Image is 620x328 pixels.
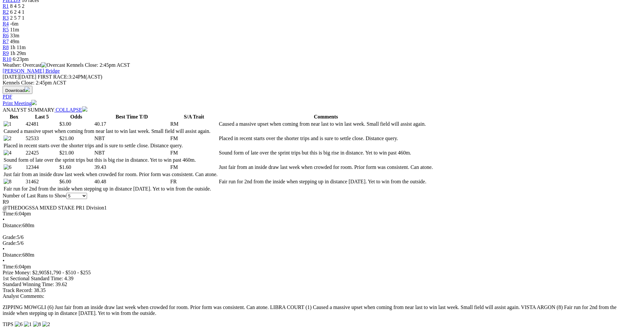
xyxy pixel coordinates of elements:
td: 42481 [25,121,58,127]
span: R9 [3,199,9,205]
th: Best Time T/D [94,114,169,120]
a: R10 [3,56,11,62]
img: 4 [4,150,11,156]
div: Download [3,94,617,100]
span: 2 5 7 1 [10,15,25,21]
td: Sound form of late over the sprint trips but this is big rise in distance. Yet to win past 460m. [219,150,433,156]
div: 680m [3,252,617,258]
img: 2 [4,136,11,141]
span: 6:23pm [13,56,29,62]
span: -6m [10,21,19,27]
td: 52533 [25,135,58,142]
span: TIPS [3,321,13,327]
td: FM [170,135,218,142]
img: Overcast [41,62,65,68]
span: Track Record: [3,287,32,293]
img: 8 [4,179,11,185]
a: R3 [3,15,9,21]
span: 1st Sectional Standard Time: [3,276,63,281]
span: • [3,258,5,264]
a: R6 [3,33,9,38]
span: Grade: [3,234,17,240]
td: NBT [94,135,169,142]
span: Analyst Comments: [3,293,44,299]
td: 40.17 [94,121,169,127]
span: • [3,217,5,222]
td: Sound form of late over the sprint trips but this is big rise in distance. Yet to win past 460m. [3,157,218,163]
a: R4 [3,21,9,27]
img: 6 [15,321,23,327]
button: Download [3,86,32,94]
a: [PERSON_NAME] Bridge [3,68,60,74]
div: Prize Money: $2,905 [3,270,617,276]
span: Distance: [3,252,22,258]
a: COLLAPSE [54,107,87,113]
td: 12344 [25,164,58,171]
span: COLLAPSE [56,107,82,113]
div: 680m [3,223,617,228]
td: Fair run for 2nd from the inside when stepping up in distance [DATE]. Yet to win from the outside. [219,178,433,185]
td: Just fair from an inside draw last week when crowded for room. Prior form was consistent. Can atone. [219,164,433,171]
td: 22425 [25,150,58,156]
a: PDF [3,94,12,100]
td: NBT [94,150,169,156]
span: 8 4 5 2 [10,3,25,9]
span: Time: [3,264,15,269]
span: 1h 29m [10,50,26,56]
span: Grade: [3,240,17,246]
img: 8 [33,321,41,327]
div: @THEDOGSSA MIXED STAKE PR1 Division1 [3,205,617,211]
img: 1 [4,121,11,127]
a: R2 [3,9,9,15]
span: Kennels Close: 2:45pm ACST [66,62,130,68]
span: Distance: [3,223,22,228]
span: FIRST RACE: [38,74,68,80]
th: Last 5 [25,114,58,120]
span: 1h 11m [10,45,26,50]
span: Standard Winning Time: [3,282,54,287]
td: FM [170,150,218,156]
td: Placed in recent starts over the shorter trips and is sure to settle close. Distance query. [3,142,218,149]
a: Print Meeting [3,100,37,106]
img: chevron-down-white.svg [82,106,87,112]
a: R7 [3,39,9,44]
img: download.svg [25,87,30,92]
span: $1.60 [60,164,71,170]
span: 11m [10,27,19,32]
th: Odds [59,114,94,120]
span: 49m [10,39,19,44]
span: 3:24PM(ACST) [38,74,102,80]
td: Caused a massive upset when coming from near last to win last week. Small field will assist again. [219,121,433,127]
span: 39.62 [55,282,67,287]
td: Fair run for 2nd from the inside when stepping up in distance [DATE]. Yet to win from the outside. [3,186,218,192]
span: Time: [3,211,15,216]
a: R1 [3,3,9,9]
p: ZIPPING MOWGLI (6) Just fair from an inside draw last week when crowded for room. Prior form was ... [3,304,617,316]
td: Caused a massive upset when coming from near last to win last week. Small field will assist again. [3,128,218,135]
span: [DATE] [3,74,20,80]
a: R8 [3,45,9,50]
th: S/A Trait [170,114,218,120]
span: • [3,246,5,252]
span: 4.39 [64,276,73,281]
span: R5 [3,27,9,32]
span: $6.00 [60,179,71,184]
td: 39.43 [94,164,169,171]
img: 6 [4,164,11,170]
th: Comments [219,114,433,120]
div: 6:04pm [3,264,617,270]
img: printer.svg [31,100,37,105]
span: $1,790 - $510 - $255 [47,270,91,275]
div: 5/6 [3,234,617,240]
td: FR [170,178,218,185]
td: 40.48 [94,178,169,185]
td: Placed in recent starts over the shorter trips and is sure to settle close. Distance query. [219,135,433,142]
span: [DATE] [3,74,36,80]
